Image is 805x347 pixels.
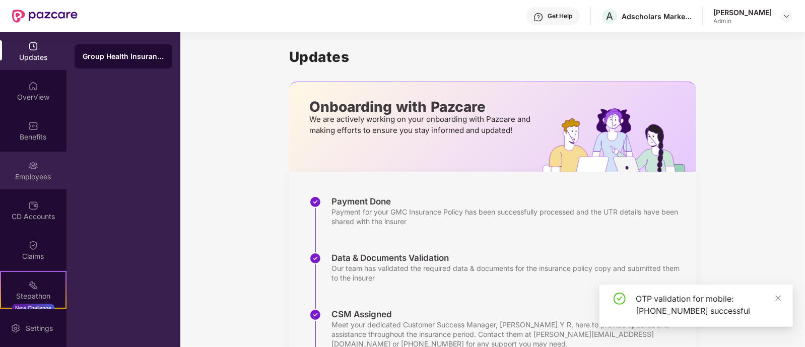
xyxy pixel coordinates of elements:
[83,51,164,61] div: Group Health Insurance
[28,280,38,290] img: svg+xml;base64,PHN2ZyB4bWxucz0iaHR0cDovL3d3dy53My5vcmcvMjAwMC9zdmciIHdpZHRoPSIyMSIgaGVpZ2h0PSIyMC...
[23,323,56,333] div: Settings
[309,252,321,264] img: svg+xml;base64,PHN2ZyBpZD0iU3RlcC1Eb25lLTMyeDMyIiB4bWxucz0iaHR0cDovL3d3dy53My5vcmcvMjAwMC9zdmciIH...
[309,309,321,321] img: svg+xml;base64,PHN2ZyBpZD0iU3RlcC1Eb25lLTMyeDMyIiB4bWxucz0iaHR0cDovL3d3dy53My5vcmcvMjAwMC9zdmciIH...
[607,10,614,22] span: A
[28,240,38,250] img: svg+xml;base64,PHN2ZyBpZD0iQ2xhaW0iIHhtbG5zPSJodHRwOi8vd3d3LnczLm9yZy8yMDAwL3N2ZyIgd2lkdGg9IjIwIi...
[28,161,38,171] img: svg+xml;base64,PHN2ZyBpZD0iRW1wbG95ZWVzIiB4bWxucz0iaHR0cDovL3d3dy53My5vcmcvMjAwMC9zdmciIHdpZHRoPS...
[309,196,321,208] img: svg+xml;base64,PHN2ZyBpZD0iU3RlcC1Eb25lLTMyeDMyIiB4bWxucz0iaHR0cDovL3d3dy53My5vcmcvMjAwMC9zdmciIH...
[289,48,696,65] h1: Updates
[636,293,781,317] div: OTP validation for mobile: [PHONE_NUMBER] successful
[28,121,38,131] img: svg+xml;base64,PHN2ZyBpZD0iQmVuZWZpdHMiIHhtbG5zPSJodHRwOi8vd3d3LnczLm9yZy8yMDAwL3N2ZyIgd2lkdGg9Ij...
[28,200,38,211] img: svg+xml;base64,PHN2ZyBpZD0iQ0RfQWNjb3VudHMiIGRhdGEtbmFtZT0iQ0QgQWNjb3VudHMiIHhtbG5zPSJodHRwOi8vd3...
[775,295,782,302] span: close
[331,309,686,320] div: CSM Assigned
[548,12,572,20] div: Get Help
[614,293,626,305] span: check-circle
[11,323,21,333] img: svg+xml;base64,PHN2ZyBpZD0iU2V0dGluZy0yMHgyMCIgeG1sbnM9Imh0dHA6Ly93d3cudzMub3JnLzIwMDAvc3ZnIiB3aW...
[331,196,686,207] div: Payment Done
[12,304,54,312] div: New Challenge
[12,10,78,23] img: New Pazcare Logo
[331,207,686,226] div: Payment for your GMC Insurance Policy has been successfully processed and the UTR details have be...
[28,81,38,91] img: svg+xml;base64,PHN2ZyBpZD0iSG9tZSIgeG1sbnM9Imh0dHA6Ly93d3cudzMub3JnLzIwMDAvc3ZnIiB3aWR0aD0iMjAiIG...
[713,8,772,17] div: [PERSON_NAME]
[543,108,696,172] img: hrOnboarding
[1,291,65,301] div: Stepathon
[331,252,686,263] div: Data & Documents Validation
[622,12,692,21] div: Adscholars Marketing India Private Limited
[533,12,544,22] img: svg+xml;base64,PHN2ZyBpZD0iSGVscC0zMngzMiIgeG1sbnM9Imh0dHA6Ly93d3cudzMub3JnLzIwMDAvc3ZnIiB3aWR0aD...
[713,17,772,25] div: Admin
[309,114,533,136] p: We are actively working on your onboarding with Pazcare and making efforts to ensure you stay inf...
[28,41,38,51] img: svg+xml;base64,PHN2ZyBpZD0iVXBkYXRlZCIgeG1sbnM9Imh0dHA6Ly93d3cudzMub3JnLzIwMDAvc3ZnIiB3aWR0aD0iMj...
[331,263,686,283] div: Our team has validated the required data & documents for the insurance policy copy and submitted ...
[783,12,791,20] img: svg+xml;base64,PHN2ZyBpZD0iRHJvcGRvd24tMzJ4MzIiIHhtbG5zPSJodHRwOi8vd3d3LnczLm9yZy8yMDAwL3N2ZyIgd2...
[309,102,533,111] p: Onboarding with Pazcare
